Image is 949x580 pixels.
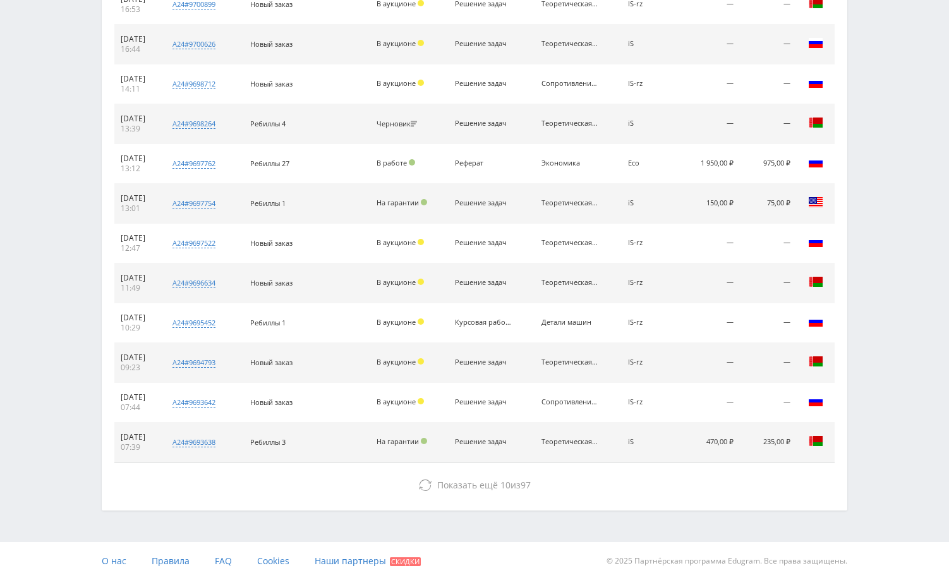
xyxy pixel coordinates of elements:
[808,314,823,329] img: rus.png
[102,542,126,580] a: О нас
[680,184,740,224] td: 150,00 ₽
[121,243,154,253] div: 12:47
[121,34,154,44] div: [DATE]
[680,263,740,303] td: —
[121,164,154,174] div: 13:12
[257,542,289,580] a: Cookies
[172,278,215,288] div: a24#9696634
[250,39,293,49] span: Новый заказ
[455,199,512,207] div: Решение задач
[740,423,797,462] td: 235,00 ₽
[481,542,847,580] div: © 2025 Партнёрская программа Edugram. Все права защищены.
[541,80,598,88] div: Сопротивление материалов
[808,155,823,170] img: rus.png
[541,318,598,327] div: Детали машин
[740,184,797,224] td: 75,00 ₽
[121,283,154,293] div: 11:49
[628,398,674,406] div: IS-rz
[418,40,424,46] span: Холд
[418,398,424,404] span: Холд
[541,398,598,406] div: Сопротивление материалов
[121,442,154,452] div: 07:39
[172,397,215,408] div: a24#9693642
[437,479,498,491] span: Показать ещё
[455,279,512,287] div: Решение задач
[541,40,598,48] div: Теоретическая механика
[172,159,215,169] div: a24#9697762
[740,343,797,383] td: —
[377,357,416,366] span: В аукционе
[455,318,512,327] div: Курсовая работа
[409,159,415,166] span: Подтвержден
[250,318,286,327] span: Ребиллы 1
[172,39,215,49] div: a24#9700626
[215,555,232,567] span: FAQ
[418,318,424,325] span: Холд
[455,80,512,88] div: Решение задач
[628,318,674,327] div: IS-rz
[377,198,419,207] span: На гарантии
[628,279,674,287] div: IS-rz
[121,432,154,442] div: [DATE]
[680,25,740,64] td: —
[680,224,740,263] td: —
[121,74,154,84] div: [DATE]
[808,35,823,51] img: rus.png
[121,363,154,373] div: 09:23
[377,437,419,446] span: На гарантии
[172,358,215,368] div: a24#9694793
[250,358,293,367] span: Новый заказ
[250,198,286,208] span: Ребиллы 1
[808,354,823,369] img: blr.png
[455,159,512,167] div: Реферат
[628,159,674,167] div: Eco
[500,479,511,491] span: 10
[740,25,797,64] td: —
[808,394,823,409] img: rus.png
[315,555,386,567] span: Наши партнеры
[455,398,512,406] div: Решение задач
[121,4,154,15] div: 16:53
[740,144,797,184] td: 975,00 ₽
[121,353,154,363] div: [DATE]
[121,203,154,214] div: 13:01
[808,195,823,210] img: usa.png
[521,479,531,491] span: 97
[250,397,293,407] span: Новый заказ
[437,479,531,491] span: из
[121,44,154,54] div: 16:44
[215,542,232,580] a: FAQ
[377,397,416,406] span: В аукционе
[628,358,674,366] div: IS-rz
[250,238,293,248] span: Новый заказ
[628,119,674,128] div: iS
[114,473,835,498] button: Показать ещё 10из97
[541,438,598,446] div: Теоретическая механика
[418,279,424,285] span: Холд
[455,358,512,366] div: Решение задач
[740,104,797,144] td: —
[172,79,215,89] div: a24#9698712
[808,115,823,130] img: blr.png
[541,159,598,167] div: Экономика
[740,303,797,343] td: —
[421,438,427,444] span: Подтвержден
[808,75,823,90] img: rus.png
[740,64,797,104] td: —
[172,238,215,248] div: a24#9697522
[121,402,154,413] div: 07:44
[680,423,740,462] td: 470,00 ₽
[740,263,797,303] td: —
[172,198,215,208] div: a24#9697754
[680,144,740,184] td: 1 950,00 ₽
[102,555,126,567] span: О нас
[740,383,797,423] td: —
[680,64,740,104] td: —
[808,234,823,250] img: rus.png
[121,154,154,164] div: [DATE]
[377,78,416,88] span: В аукционе
[808,274,823,289] img: blr.png
[455,438,512,446] div: Решение задач
[121,233,154,243] div: [DATE]
[121,323,154,333] div: 10:29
